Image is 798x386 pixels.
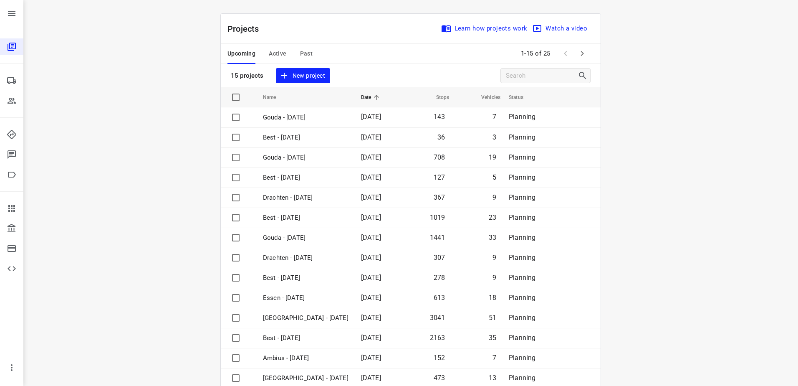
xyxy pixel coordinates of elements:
span: 1441 [430,234,445,241]
span: Planning [509,374,535,382]
span: [DATE] [361,133,381,141]
div: Search [578,71,590,81]
span: 5 [492,173,496,181]
span: 307 [434,254,445,262]
span: 143 [434,113,445,121]
p: Gouda - Tuesday [263,233,348,243]
span: Name [263,92,287,102]
span: Planning [509,354,535,362]
span: [DATE] [361,153,381,161]
span: [DATE] [361,314,381,322]
span: Planning [509,314,535,322]
span: 1-15 of 25 [518,45,554,63]
span: 473 [434,374,445,382]
span: 7 [492,113,496,121]
span: [DATE] [361,274,381,282]
span: Planning [509,274,535,282]
p: Best - Monday [263,333,348,343]
p: Zwolle - Monday [263,313,348,323]
span: Date [361,92,382,102]
p: Drachten - Tuesday [263,253,348,263]
p: Ambius - Monday [263,353,348,363]
span: 23 [489,213,496,221]
span: Planning [509,113,535,121]
input: Search projects [506,69,578,82]
span: 367 [434,193,445,201]
span: [DATE] [361,334,381,342]
span: 33 [489,234,496,241]
span: Planning [509,173,535,181]
p: Best - Wednesday [263,213,348,223]
span: 7 [492,354,496,362]
span: [DATE] [361,354,381,362]
span: 127 [434,173,445,181]
span: Upcoming [227,48,255,59]
p: Best - Thursday [263,173,348,183]
span: Planning [509,193,535,201]
span: 278 [434,274,445,282]
span: 613 [434,294,445,302]
span: 3 [492,133,496,141]
span: 9 [492,254,496,262]
span: Previous Page [557,45,574,62]
span: [DATE] [361,294,381,302]
button: New project [276,68,330,84]
span: [DATE] [361,173,381,181]
span: Planning [509,133,535,141]
span: [DATE] [361,254,381,262]
p: Gouda - Friday [263,113,348,122]
span: Stops [425,92,450,102]
span: [DATE] [361,113,381,121]
p: Best - Friday [263,133,348,142]
span: 35 [489,334,496,342]
span: Planning [509,153,535,161]
span: 19 [489,153,496,161]
p: Projects [227,23,266,35]
span: New project [281,71,325,81]
p: Antwerpen - Monday [263,373,348,383]
span: 51 [489,314,496,322]
span: Planning [509,334,535,342]
span: 9 [492,193,496,201]
p: Essen - Monday [263,293,348,303]
p: Gouda - Thursday [263,153,348,163]
span: 3041 [430,314,445,322]
span: Next Page [574,45,591,62]
span: Planning [509,294,535,302]
span: [DATE] [361,213,381,221]
span: 9 [492,274,496,282]
span: Vehicles [470,92,500,102]
span: Active [269,48,286,59]
span: Planning [509,234,535,241]
span: 18 [489,294,496,302]
span: 2163 [430,334,445,342]
p: Drachten - Wednesday [263,193,348,203]
span: Status [509,92,534,102]
p: 15 projects [231,72,264,79]
span: 152 [434,354,445,362]
span: Planning [509,254,535,262]
span: [DATE] [361,374,381,382]
span: Past [300,48,313,59]
span: 708 [434,153,445,161]
span: 13 [489,374,496,382]
span: 1019 [430,213,445,221]
span: [DATE] [361,193,381,201]
p: Best - Tuesday [263,273,348,283]
span: 36 [437,133,445,141]
span: [DATE] [361,234,381,241]
span: Planning [509,213,535,221]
